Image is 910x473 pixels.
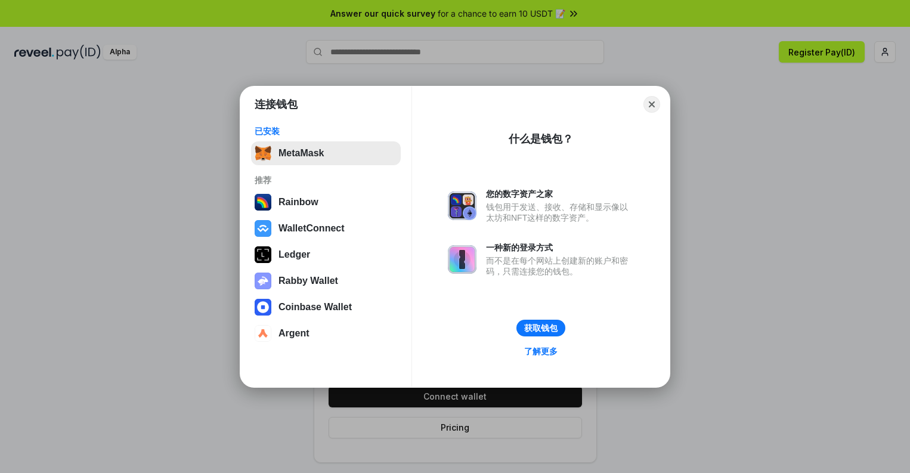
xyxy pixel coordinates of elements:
button: MetaMask [251,141,401,165]
div: 获取钱包 [524,323,558,333]
img: svg+xml,%3Csvg%20xmlns%3D%22http%3A%2F%2Fwww.w3.org%2F2000%2Fsvg%22%20fill%3D%22none%22%20viewBox... [255,273,271,289]
a: 了解更多 [517,344,565,359]
button: Argent [251,321,401,345]
div: Rainbow [278,197,318,208]
button: Rainbow [251,190,401,214]
button: Rabby Wallet [251,269,401,293]
div: 了解更多 [524,346,558,357]
img: svg+xml,%3Csvg%20width%3D%2228%22%20height%3D%2228%22%20viewBox%3D%220%200%2028%2028%22%20fill%3D... [255,299,271,316]
div: 推荐 [255,175,397,186]
img: svg+xml,%3Csvg%20fill%3D%22none%22%20height%3D%2233%22%20viewBox%3D%220%200%2035%2033%22%20width%... [255,145,271,162]
div: WalletConnect [278,223,345,234]
div: 什么是钱包？ [509,132,573,146]
div: MetaMask [278,148,324,159]
img: svg+xml,%3Csvg%20width%3D%2228%22%20height%3D%2228%22%20viewBox%3D%220%200%2028%2028%22%20fill%3D... [255,220,271,237]
div: 钱包用于发送、接收、存储和显示像以太坊和NFT这样的数字资产。 [486,202,634,223]
img: svg+xml,%3Csvg%20width%3D%22120%22%20height%3D%22120%22%20viewBox%3D%220%200%20120%20120%22%20fil... [255,194,271,211]
img: svg+xml,%3Csvg%20xmlns%3D%22http%3A%2F%2Fwww.w3.org%2F2000%2Fsvg%22%20width%3D%2228%22%20height%3... [255,246,271,263]
img: svg+xml,%3Csvg%20xmlns%3D%22http%3A%2F%2Fwww.w3.org%2F2000%2Fsvg%22%20fill%3D%22none%22%20viewBox... [448,245,476,274]
div: 而不是在每个网站上创建新的账户和密码，只需连接您的钱包。 [486,255,634,277]
button: 获取钱包 [516,320,565,336]
button: Close [643,96,660,113]
button: Ledger [251,243,401,267]
h1: 连接钱包 [255,97,298,112]
div: Rabby Wallet [278,276,338,286]
div: 一种新的登录方式 [486,242,634,253]
div: Coinbase Wallet [278,302,352,313]
div: 已安装 [255,126,397,137]
img: svg+xml,%3Csvg%20xmlns%3D%22http%3A%2F%2Fwww.w3.org%2F2000%2Fsvg%22%20fill%3D%22none%22%20viewBox... [448,191,476,220]
img: svg+xml,%3Csvg%20width%3D%2228%22%20height%3D%2228%22%20viewBox%3D%220%200%2028%2028%22%20fill%3D... [255,325,271,342]
button: WalletConnect [251,217,401,240]
button: Coinbase Wallet [251,295,401,319]
div: Ledger [278,249,310,260]
div: Argent [278,328,309,339]
div: 您的数字资产之家 [486,188,634,199]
